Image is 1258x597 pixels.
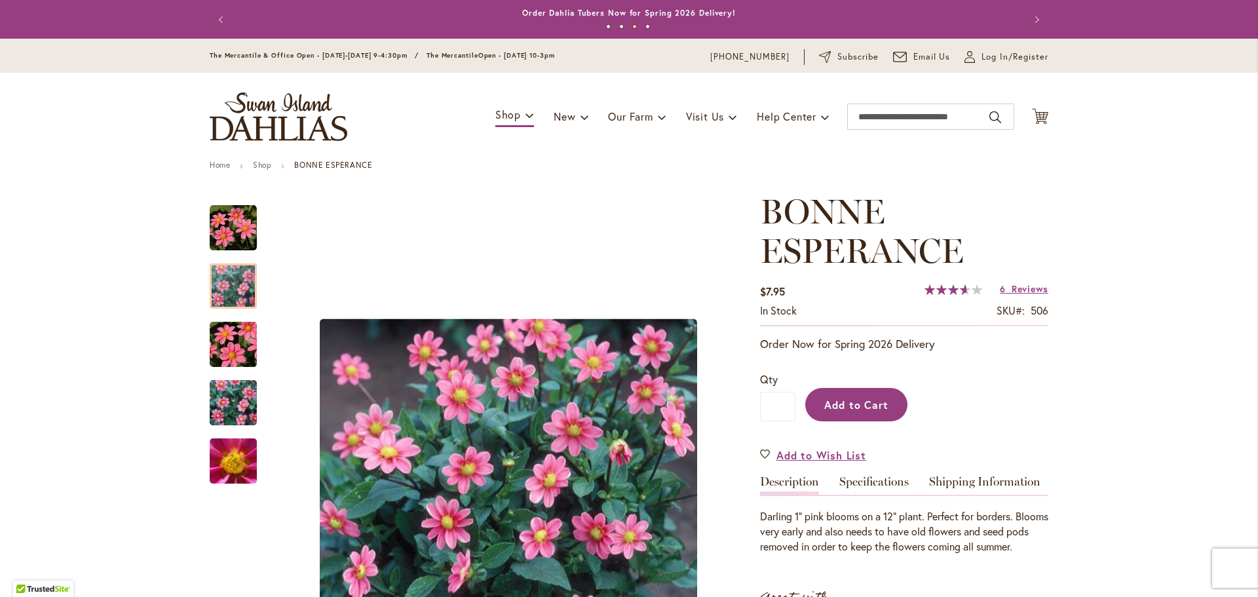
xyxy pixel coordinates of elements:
a: Specifications [839,476,909,495]
span: The Mercantile & Office Open - [DATE]-[DATE] 9-4:30pm / The Mercantile [210,51,478,60]
div: BONNE ESPERANCE [210,425,257,484]
a: Subscribe [819,50,879,64]
span: BONNE ESPERANCE [760,191,964,271]
button: 1 of 4 [606,24,611,29]
button: Add to Cart [805,388,907,421]
div: BONNE ESPERANCE [210,250,270,309]
button: 3 of 4 [632,24,637,29]
span: Log In/Register [982,50,1048,64]
span: Visit Us [686,109,724,123]
a: Order Dahlia Tubers Now for Spring 2026 Delivery! [522,8,736,18]
a: Description [760,476,819,495]
a: Home [210,160,230,170]
span: In stock [760,303,797,317]
span: Subscribe [837,50,879,64]
span: $7.95 [760,284,785,298]
img: BONNE ESPERANCE [186,313,280,376]
button: 4 of 4 [645,24,650,29]
div: BONNE ESPERANCE [210,367,270,425]
span: Qty [760,372,778,386]
span: Shop [495,107,521,121]
iframe: Launch Accessibility Center [10,550,47,587]
a: Shop [253,160,271,170]
a: store logo [210,92,347,141]
div: Detailed Product Info [760,476,1048,554]
a: 6 Reviews [1000,282,1048,295]
a: Shipping Information [929,476,1040,495]
div: BONNE ESPERANCE [210,309,270,367]
div: 506 [1031,303,1048,318]
div: Darling 1" pink blooms on a 12" plant. Perfect for borders. Blooms very early and also needs to h... [760,509,1048,554]
a: Email Us [893,50,951,64]
a: Log In/Register [964,50,1048,64]
span: New [554,109,575,123]
span: Add to Wish List [776,448,866,463]
button: 2 of 4 [619,24,624,29]
img: BONNE ESPERANCE [210,204,257,252]
span: Our Farm [608,109,653,123]
span: Email Us [913,50,951,64]
span: Help Center [757,109,816,123]
div: BONNE ESPERANCE [210,192,270,250]
button: Next [1022,7,1048,33]
span: Add to Cart [824,398,889,412]
img: BONNE ESPERANCE [186,365,280,441]
span: Open - [DATE] 10-3pm [478,51,555,60]
p: Order Now for Spring 2026 Delivery [760,336,1048,352]
span: Reviews [1012,282,1048,295]
div: Availability [760,303,797,318]
img: BONNE ESPERANCE [186,426,280,497]
a: [PHONE_NUMBER] [710,50,790,64]
span: 6 [1000,282,1006,295]
strong: SKU [997,303,1025,317]
button: Previous [210,7,236,33]
strong: BONNE ESPERANCE [294,160,372,170]
div: 73% [924,284,982,295]
a: Add to Wish List [760,448,866,463]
